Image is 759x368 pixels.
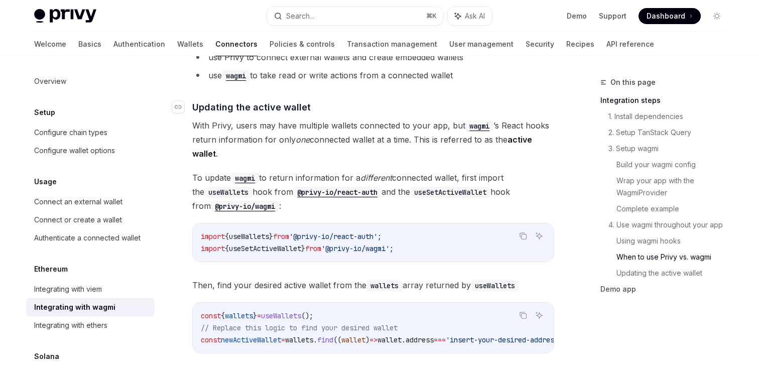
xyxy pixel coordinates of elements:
[465,120,493,132] code: wagmi
[192,118,554,161] span: With Privy, users may have multiple wallets connected to your app, but ’s React hooks return info...
[192,171,554,213] span: To update to return information for a connected wallet, first import the hook from and the hook f...
[34,283,102,295] div: Integrating with viem
[471,280,519,291] code: useWallets
[34,176,57,188] h5: Usage
[113,32,165,56] a: Authentication
[426,12,437,20] span: ⌘ K
[26,124,155,142] a: Configure chain types
[225,244,229,253] span: {
[285,335,313,344] span: wallets
[616,157,733,173] a: Build your wagmi config
[26,316,155,334] a: Integrating with ethers
[34,350,59,362] h5: Solana
[616,249,733,265] a: When to use Privy vs. wagmi
[369,335,377,344] span: =>
[273,232,289,241] span: from
[34,106,55,118] h5: Setup
[406,335,434,344] span: address
[221,335,281,344] span: newActiveWallet
[201,244,225,253] span: import
[333,335,341,344] span: ((
[600,92,733,108] a: Integration steps
[231,173,259,184] code: wagmi
[366,280,403,291] code: wallets
[301,311,313,320] span: ();
[360,173,392,183] em: different
[34,319,107,331] div: Integrating with ethers
[289,232,377,241] span: '@privy-io/react-auth'
[281,335,285,344] span: =
[192,50,554,64] li: use Privy to connect external wallets and create embedded wallets
[34,301,115,313] div: Integrating with wagmi
[377,232,382,241] span: ;
[639,8,701,24] a: Dashboard
[286,10,314,22] div: Search...
[192,68,554,82] li: use to take read or write actions from a connected wallet
[204,187,252,198] code: useWallets
[201,335,221,344] span: const
[26,193,155,211] a: Connect an external wallet
[610,76,656,88] span: On this page
[253,311,257,320] span: }
[270,32,335,56] a: Policies & controls
[34,127,107,139] div: Configure chain types
[293,187,382,197] a: @privy-io/react-auth
[448,7,492,25] button: Ask AI
[192,100,311,114] span: Updating the active wallet
[365,335,369,344] span: )
[211,201,279,212] code: @privy-io/wagmi
[616,265,733,281] a: Updating the active wallet
[305,244,321,253] span: from
[26,280,155,298] a: Integrating with viem
[201,323,398,332] span: // Replace this logic to find your desired wallet
[434,335,446,344] span: ===
[709,8,725,24] button: Toggle dark mode
[608,141,733,157] a: 3. Setup wagmi
[34,145,115,157] div: Configure wallet options
[517,229,530,242] button: Copy the contents from the code block
[229,232,269,241] span: useWallets
[317,335,333,344] span: find
[567,11,587,21] a: Demo
[377,335,402,344] span: wallet
[517,309,530,322] button: Copy the contents from the code block
[261,311,301,320] span: useWallets
[321,244,390,253] span: '@privy-io/wagmi'
[192,135,532,159] strong: active wallet
[616,233,733,249] a: Using wagmi hooks
[231,173,259,183] a: wagmi
[192,278,554,292] span: Then, find your desired active wallet from the array returned by
[402,335,406,344] span: .
[225,311,253,320] span: wallets
[26,72,155,90] a: Overview
[269,232,273,241] span: }
[616,201,733,217] a: Complete example
[215,32,258,56] a: Connectors
[211,201,279,211] a: @privy-io/wagmi
[26,298,155,316] a: Integrating with wagmi
[533,309,546,322] button: Ask AI
[390,244,394,253] span: ;
[608,217,733,233] a: 4. Use wagmi throughout your app
[410,187,490,198] code: useSetActiveWallet
[34,196,122,208] div: Connect an external wallet
[566,32,594,56] a: Recipes
[177,32,203,56] a: Wallets
[608,108,733,125] a: 1. Install dependencies
[533,229,546,242] button: Ask AI
[34,32,66,56] a: Welcome
[172,100,192,114] a: Navigate to header
[34,232,141,244] div: Authenticate a connected wallet
[78,32,101,56] a: Basics
[347,32,437,56] a: Transaction management
[34,75,66,87] div: Overview
[222,70,250,80] a: wagmi
[257,311,261,320] span: =
[201,232,225,241] span: import
[606,32,654,56] a: API reference
[465,11,485,21] span: Ask AI
[446,335,562,344] span: 'insert-your-desired-address'
[34,263,68,275] h5: Ethereum
[201,311,221,320] span: const
[296,135,310,145] em: one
